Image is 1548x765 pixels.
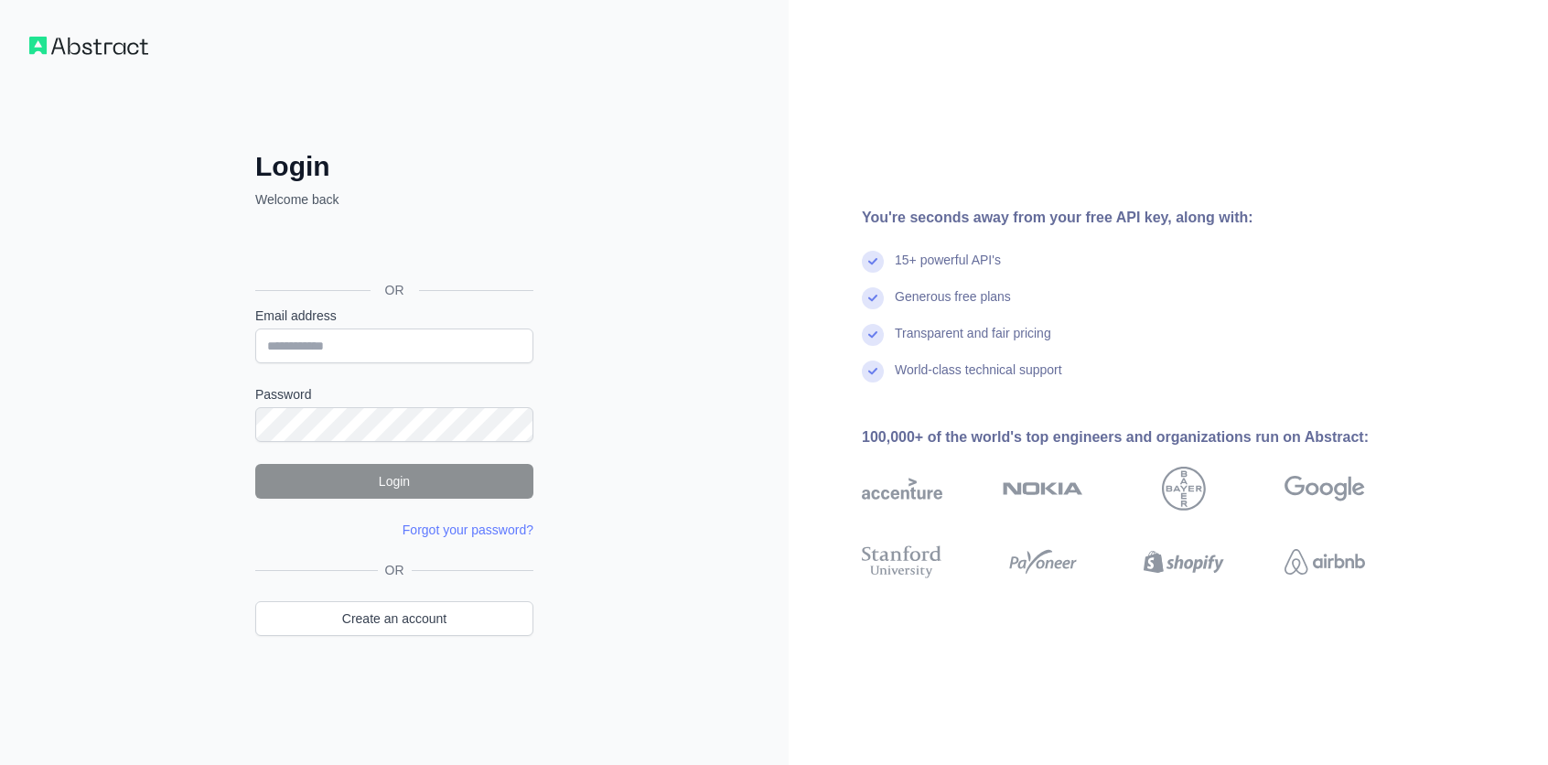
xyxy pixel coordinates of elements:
[895,361,1062,397] div: World-class technical support
[1285,542,1365,582] img: airbnb
[895,251,1001,287] div: 15+ powerful API's
[862,467,942,511] img: accenture
[1003,467,1083,511] img: nokia
[862,207,1424,229] div: You're seconds away from your free API key, along with:
[862,251,884,273] img: check mark
[1144,542,1224,582] img: shopify
[862,287,884,309] img: check mark
[246,229,539,269] iframe: Sign in with Google Button
[255,464,533,499] button: Login
[255,601,533,636] a: Create an account
[862,426,1424,448] div: 100,000+ of the world's top engineers and organizations run on Abstract:
[895,287,1011,324] div: Generous free plans
[862,361,884,382] img: check mark
[895,324,1051,361] div: Transparent and fair pricing
[862,324,884,346] img: check mark
[1162,467,1206,511] img: bayer
[29,37,148,55] img: Workflow
[255,150,533,183] h2: Login
[255,307,533,325] label: Email address
[255,385,533,404] label: Password
[371,281,419,299] span: OR
[862,542,942,582] img: stanford university
[378,561,412,579] span: OR
[1003,542,1083,582] img: payoneer
[1285,467,1365,511] img: google
[403,523,533,537] a: Forgot your password?
[255,190,533,209] p: Welcome back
